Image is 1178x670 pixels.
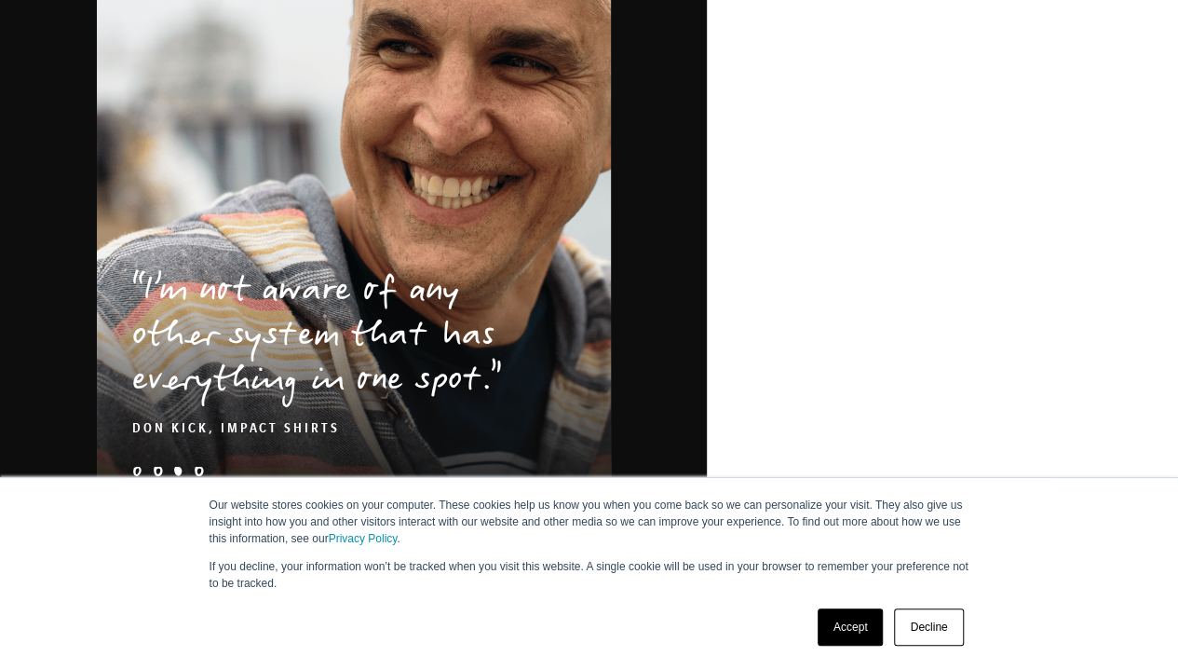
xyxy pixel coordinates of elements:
a: Privacy Policy [329,532,398,545]
p: Our website stores cookies on your computer. These cookies help us know you when you come back so... [210,497,969,547]
a: Decline [894,608,963,646]
p: I’m not aware of any other system that has everything in one spot. [132,271,520,405]
cite: DON KICK, IMPACT SHIRTS [132,423,340,438]
a: Accept [818,608,884,646]
p: If you decline, your information won’t be tracked when you visit this website. A single cookie wi... [210,558,969,592]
